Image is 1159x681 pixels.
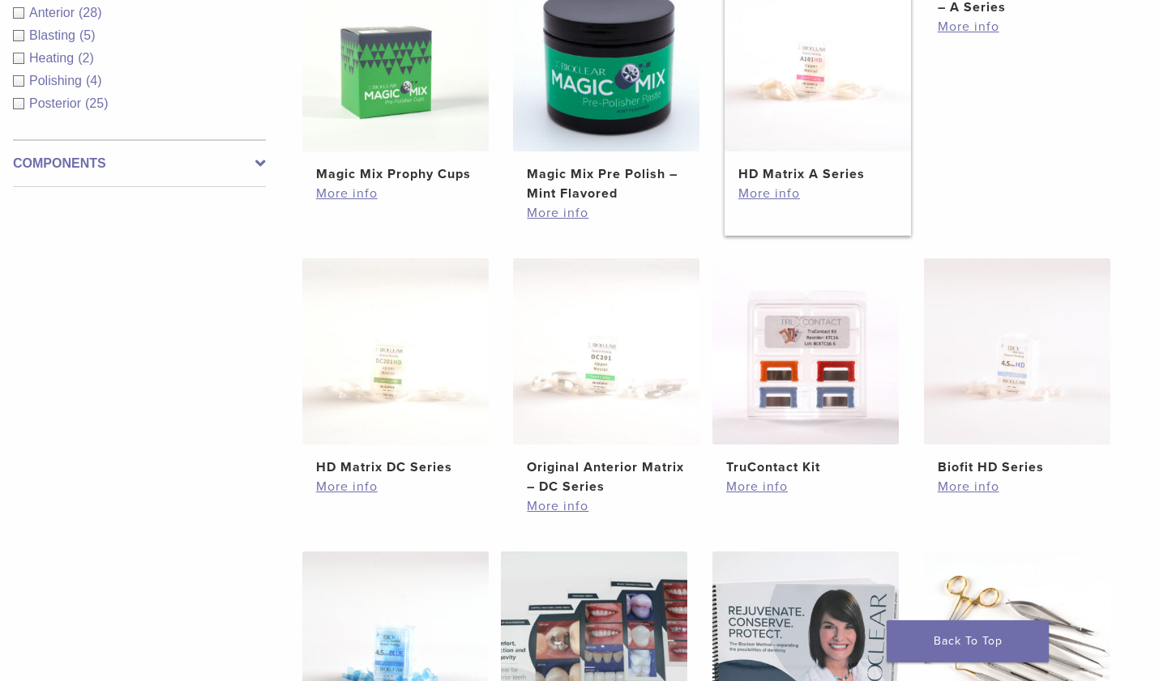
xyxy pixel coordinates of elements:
[79,6,101,19] span: (28)
[79,28,96,42] span: (5)
[527,496,686,516] a: More info
[938,17,1097,36] a: More info
[86,74,102,87] span: (4)
[316,164,475,184] h2: Magic Mix Prophy Cups
[938,458,1097,477] h2: Biofit HD Series
[738,164,897,184] h2: HD Matrix A Series
[923,258,1110,477] a: Biofit HD SeriesBiofit HD Series
[29,28,79,42] span: Blasting
[527,203,686,223] a: More info
[738,184,897,203] a: More info
[29,96,85,110] span: Posterior
[887,620,1049,662] a: Back To Top
[316,458,475,477] h2: HD Matrix DC Series
[29,51,78,65] span: Heating
[13,154,266,173] label: Components
[726,458,885,477] h2: TruContact Kit
[938,477,1097,496] a: More info
[712,258,899,445] img: TruContact Kit
[78,51,94,65] span: (2)
[302,258,489,445] img: HD Matrix DC Series
[712,258,900,477] a: TruContact KitTruContact Kit
[527,458,686,496] h2: Original Anterior Matrix – DC Series
[316,477,475,496] a: More info
[513,258,700,496] a: Original Anterior Matrix - DC SeriesOriginal Anterior Matrix – DC Series
[316,184,475,203] a: More info
[302,258,490,477] a: HD Matrix DC SeriesHD Matrix DC Series
[726,477,885,496] a: More info
[85,96,108,110] span: (25)
[29,74,86,87] span: Polishing
[924,258,1110,445] img: Biofit HD Series
[29,6,79,19] span: Anterior
[527,164,686,203] h2: Magic Mix Pre Polish – Mint Flavored
[513,258,699,445] img: Original Anterior Matrix - DC Series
